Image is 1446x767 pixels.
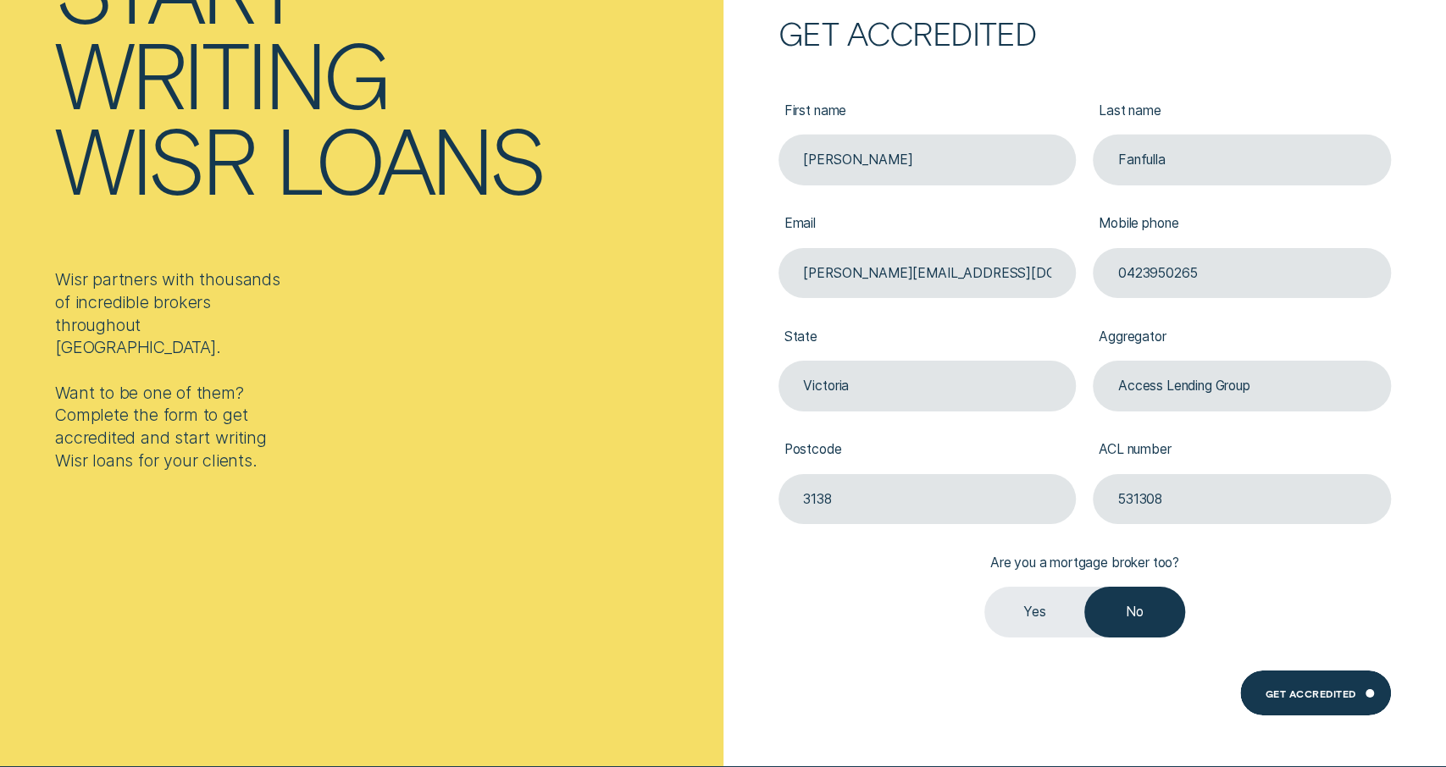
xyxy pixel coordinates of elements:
label: State [778,315,1077,361]
label: No [1084,587,1185,637]
label: Postcode [778,428,1077,474]
label: Yes [984,587,1085,637]
div: writing [55,30,388,116]
label: First name [778,89,1077,135]
label: Are you a mortgage broker too? [984,541,1185,588]
button: Get Accredited [1240,670,1391,715]
label: Mobile phone [1093,201,1391,248]
label: Email [778,201,1077,248]
div: Wisr [55,116,253,201]
label: Aggregator [1093,315,1391,361]
h2: Get accredited [778,20,1391,45]
label: ACL number [1093,428,1391,474]
div: loans [275,116,545,201]
div: Wisr partners with thousands of incredible brokers throughout [GEOGRAPHIC_DATA]. Want to be one o... [55,268,290,472]
label: Last name [1093,89,1391,135]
